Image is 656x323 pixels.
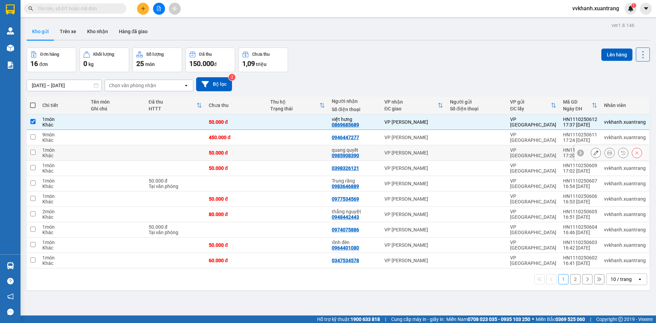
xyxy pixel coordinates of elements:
div: 50.000 đ [209,150,263,156]
div: quang quyết [332,147,378,153]
div: 0983646889 [332,184,359,189]
img: icon-new-feature [628,5,634,12]
div: 16:53 [DATE] [563,199,597,204]
div: vvkhanh.xuantrang [604,258,646,263]
div: Khác [42,245,84,251]
div: HN1110250604 [563,224,597,230]
div: 9 món [42,132,84,137]
strong: 1900 633 818 [351,317,380,322]
div: 0347534578 [332,258,359,263]
span: 150.000 [189,59,214,68]
span: question-circle [7,278,14,284]
span: đ [214,62,217,67]
div: Khác [42,137,84,143]
button: Lên hàng [601,49,632,61]
div: Chưa thu [209,103,263,108]
div: vvkhanh.xuantrang [604,196,646,202]
span: plus [141,6,146,11]
span: Cung cấp máy in - giấy in: [391,315,445,323]
button: 1 [558,274,569,284]
div: VP [GEOGRAPHIC_DATA] [510,224,556,235]
sup: 1 [631,3,636,8]
div: Khác [42,214,84,220]
div: HN1110250605 [563,209,597,214]
button: Kho gửi [27,23,54,40]
div: Ngày ĐH [563,106,592,111]
div: 450.000 đ [209,135,263,140]
div: VP [PERSON_NAME] [384,212,443,217]
div: 1 món [42,147,84,153]
span: | [385,315,386,323]
div: Khác [42,230,84,235]
div: VP [GEOGRAPHIC_DATA] [510,117,556,127]
div: 1 món [42,178,84,184]
div: 16:51 [DATE] [563,214,597,220]
button: Kho nhận [82,23,113,40]
div: 1 món [42,117,84,122]
div: 1 món [42,163,84,168]
div: HN1110250607 [563,178,597,184]
div: Nhân viên [604,103,646,108]
div: Tại văn phòng [149,230,202,235]
div: VP [GEOGRAPHIC_DATA] [510,178,556,189]
span: vvkhanh.xuantrang [567,4,625,13]
div: Chọn văn phòng nhận [109,82,156,89]
div: Khác [42,184,84,189]
div: VP nhận [384,99,438,105]
button: Hàng đã giao [113,23,153,40]
div: VP [PERSON_NAME] [384,196,443,202]
div: Trung răng [332,178,378,184]
div: 1 món [42,255,84,260]
div: vvkhanh.xuantrang [604,212,646,217]
span: Miền Nam [446,315,530,323]
span: 0 [83,59,87,68]
div: 16:42 [DATE] [563,245,597,251]
div: 16:41 [DATE] [563,260,597,266]
div: VP [GEOGRAPHIC_DATA] [510,147,556,158]
span: 1 [632,3,635,8]
div: 80.000 đ [209,212,263,217]
div: HN1110250611 [563,132,597,137]
button: Trên xe [54,23,82,40]
div: 10 / trang [611,276,632,283]
div: Khác [42,199,84,204]
span: | [590,315,591,323]
div: 0964401080 [332,245,359,251]
div: HN1110250610 [563,147,597,153]
button: aim [169,3,181,15]
span: file-add [156,6,161,11]
svg: open [183,83,189,88]
th: Toggle SortBy [381,96,447,115]
div: Mã GD [563,99,592,105]
div: VP [PERSON_NAME] [384,165,443,171]
img: logo-vxr [6,4,15,15]
div: Trạng thái [270,106,319,111]
strong: 0708 023 035 - 0935 103 250 [468,317,530,322]
div: 2 món [42,209,84,214]
button: Đơn hàng16đơn [27,48,76,72]
div: VP [GEOGRAPHIC_DATA] [510,163,556,174]
div: vvkhanh.xuantrang [604,135,646,140]
div: vvkhanh.xuantrang [604,227,646,232]
div: Khối lượng [93,52,114,57]
div: VP [PERSON_NAME] [384,227,443,232]
div: 0946447277 [332,135,359,140]
img: warehouse-icon [7,27,14,35]
div: 0977534569 [332,196,359,202]
img: warehouse-icon [7,262,14,269]
span: search [28,6,33,11]
th: Toggle SortBy [560,96,601,115]
div: 1 món [42,240,84,245]
div: VP [GEOGRAPHIC_DATA] [510,240,556,251]
div: ĐC giao [384,106,438,111]
div: Người gửi [450,99,503,105]
div: VP [PERSON_NAME] [384,242,443,248]
img: warehouse-icon [7,44,14,52]
div: Người nhận [332,98,378,104]
div: Khác [42,260,84,266]
th: Toggle SortBy [145,96,205,115]
div: 17:24 [DATE] [563,137,597,143]
span: kg [88,62,94,67]
div: Thu hộ [270,99,319,105]
div: vvkhanh.xuantrang [604,242,646,248]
